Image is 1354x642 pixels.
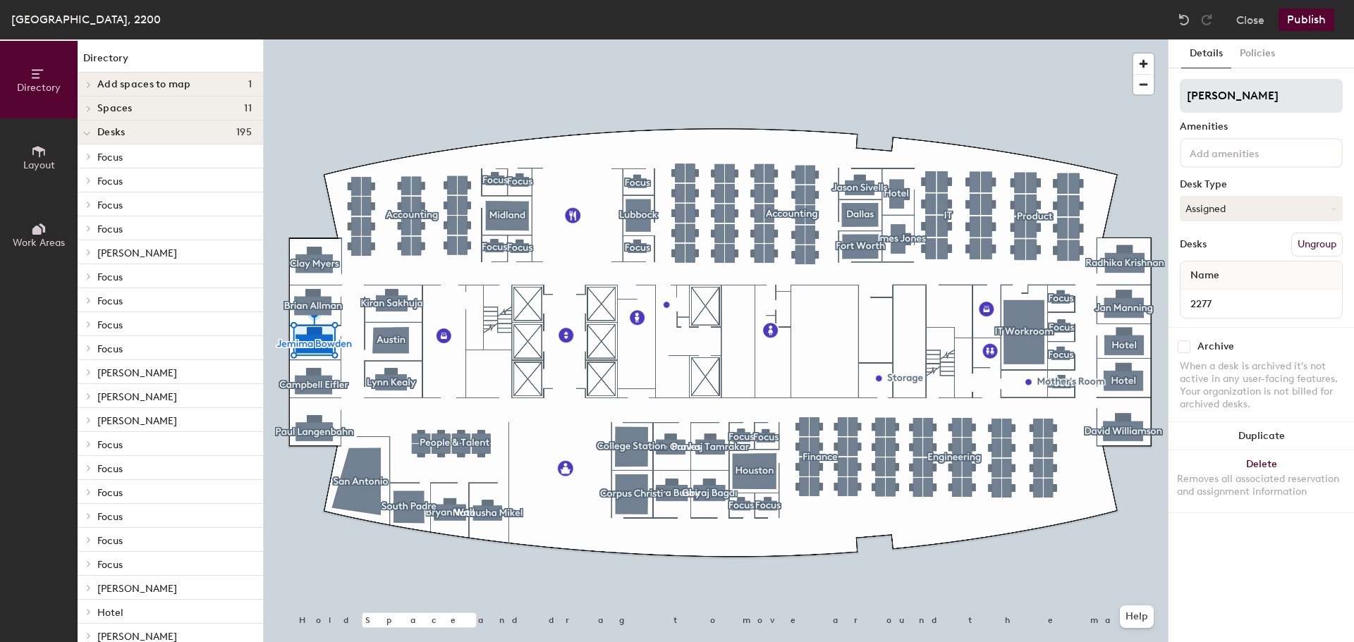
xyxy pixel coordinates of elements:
div: [GEOGRAPHIC_DATA], 2200 [11,11,161,28]
div: When a desk is archived it's not active in any user-facing features. Your organization is not bil... [1180,360,1343,411]
button: Details [1181,39,1231,68]
button: Ungroup [1291,233,1343,257]
span: Focus [97,343,123,355]
span: Focus [97,535,123,547]
span: Directory [17,82,61,94]
img: Undo [1177,13,1191,27]
span: Name [1183,263,1226,288]
div: Archive [1197,341,1234,352]
span: Focus [97,439,123,451]
span: Desks [97,127,125,138]
span: Focus [97,223,123,235]
span: [PERSON_NAME] [97,583,177,595]
button: Help [1120,605,1154,628]
button: Assigned [1180,196,1343,221]
span: [PERSON_NAME] [97,415,177,427]
span: 11 [244,103,252,114]
h1: Directory [78,51,263,73]
button: Duplicate [1169,422,1354,450]
button: Close [1236,8,1264,31]
input: Unnamed desk [1183,294,1339,314]
div: Removes all associated reservation and assignment information [1177,473,1346,498]
button: DeleteRemoves all associated reservation and assignment information [1169,450,1354,512]
button: Policies [1231,39,1283,68]
span: [PERSON_NAME] [97,391,177,403]
span: Spaces [97,103,133,114]
span: [PERSON_NAME] [97,247,177,259]
div: Amenities [1180,121,1343,132]
span: Focus [97,463,123,475]
div: Desks [1180,239,1207,250]
span: Focus [97,511,123,523]
span: Focus [97,199,123,211]
span: Hotel [97,607,123,619]
span: Focus [97,295,123,307]
span: Focus [97,559,123,571]
span: 1 [248,79,252,90]
span: Focus [97,271,123,283]
span: Focus [97,152,123,163]
div: Desk Type [1180,179,1343,190]
span: 195 [236,127,252,138]
span: Focus [97,487,123,499]
input: Add amenities [1187,144,1314,161]
span: Add spaces to map [97,79,191,90]
span: Focus [97,175,123,187]
span: Layout [23,159,55,171]
span: [PERSON_NAME] [97,367,177,379]
span: Focus [97,319,123,331]
button: Publish [1279,8,1334,31]
span: Work Areas [13,237,65,249]
img: Redo [1200,13,1214,27]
